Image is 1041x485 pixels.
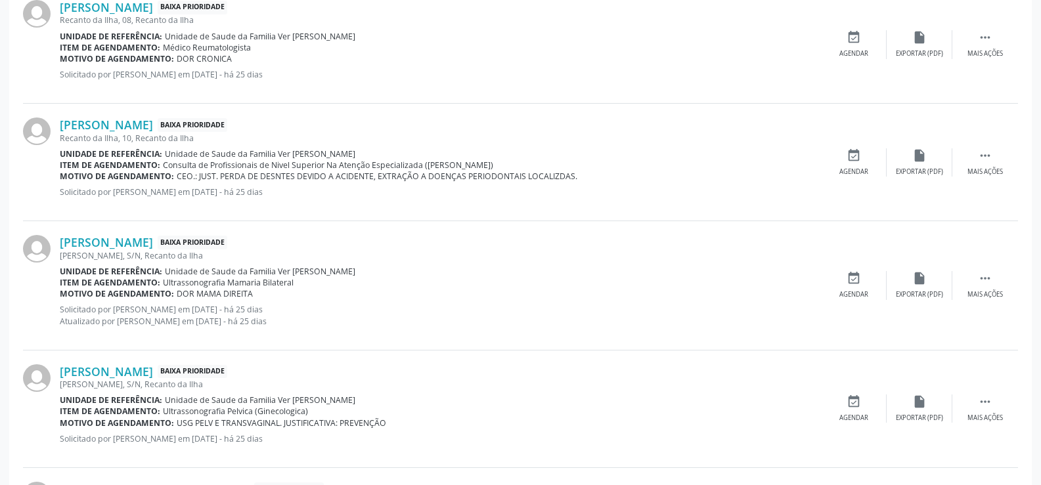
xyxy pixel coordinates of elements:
div: Recanto da Ilha, 10, Recanto da Ilha [60,133,821,144]
div: Exportar (PDF) [896,167,943,177]
p: Solicitado por [PERSON_NAME] em [DATE] - há 25 dias Atualizado por [PERSON_NAME] em [DATE] - há 2... [60,304,821,326]
i:  [978,394,992,409]
b: Motivo de agendamento: [60,288,174,299]
span: Unidade de Saude da Familia Ver [PERSON_NAME] [165,266,355,277]
b: Item de agendamento: [60,159,160,171]
b: Item de agendamento: [60,42,160,53]
div: Mais ações [967,167,1003,177]
span: USG PELV E TRANSVAGINAL. JUSTIFICATIVA: PREVENÇÃO [177,417,386,429]
i: insert_drive_file [912,30,927,45]
div: Exportar (PDF) [896,290,943,299]
i:  [978,271,992,285]
span: Baixa Prioridade [158,118,227,132]
div: Mais ações [967,413,1003,423]
i: event_available [847,394,861,409]
i: insert_drive_file [912,394,927,409]
div: Agendar [839,49,868,58]
span: DOR CRONICA [177,53,232,64]
div: Exportar (PDF) [896,49,943,58]
b: Unidade de referência: [60,394,162,406]
b: Motivo de agendamento: [60,417,174,429]
span: Baixa Prioridade [158,236,227,249]
span: Ultrassonografia Mamaria Bilateral [163,277,294,288]
span: Médico Reumatologista [163,42,251,53]
div: Agendar [839,167,868,177]
span: Unidade de Saude da Familia Ver [PERSON_NAME] [165,31,355,42]
div: [PERSON_NAME], S/N, Recanto da Ilha [60,250,821,261]
div: Recanto da Ilha, 08, Recanto da Ilha [60,14,821,26]
span: Unidade de Saude da Familia Ver [PERSON_NAME] [165,394,355,406]
div: [PERSON_NAME], S/N, Recanto da Ilha [60,379,821,390]
img: img [23,235,51,263]
a: [PERSON_NAME] [60,235,153,249]
p: Solicitado por [PERSON_NAME] em [DATE] - há 25 dias [60,186,821,198]
i: insert_drive_file [912,271,927,285]
div: Mais ações [967,49,1003,58]
i: event_available [847,271,861,285]
img: img [23,364,51,392]
i: event_available [847,148,861,163]
span: Unidade de Saude da Familia Ver [PERSON_NAME] [165,148,355,159]
div: Agendar [839,413,868,423]
div: Exportar (PDF) [896,413,943,423]
b: Motivo de agendamento: [60,171,174,182]
span: Consulta de Profissionais de Nivel Superior Na Atenção Especializada ([PERSON_NAME]) [163,159,493,171]
b: Item de agendamento: [60,406,160,417]
span: DOR MAMA DIREITA [177,288,253,299]
span: Baixa Prioridade [158,1,227,14]
img: img [23,117,51,145]
p: Solicitado por [PERSON_NAME] em [DATE] - há 25 dias [60,69,821,80]
b: Unidade de referência: [60,266,162,277]
a: [PERSON_NAME] [60,364,153,379]
i: insert_drive_file [912,148,927,163]
span: CEO.: JUST. PERDA DE DESNTES DEVIDO A ACIDENTE, EXTRAÇÃO A DOENÇAS PERIODONTAIS LOCALIZDAS. [177,171,577,182]
p: Solicitado por [PERSON_NAME] em [DATE] - há 25 dias [60,433,821,444]
b: Motivo de agendamento: [60,53,174,64]
b: Unidade de referência: [60,148,162,159]
i: event_available [847,30,861,45]
div: Mais ações [967,290,1003,299]
i:  [978,148,992,163]
b: Unidade de referência: [60,31,162,42]
b: Item de agendamento: [60,277,160,288]
a: [PERSON_NAME] [60,117,153,132]
i:  [978,30,992,45]
span: Baixa Prioridade [158,365,227,379]
span: Ultrassonografia Pelvica (Ginecologica) [163,406,308,417]
div: Agendar [839,290,868,299]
